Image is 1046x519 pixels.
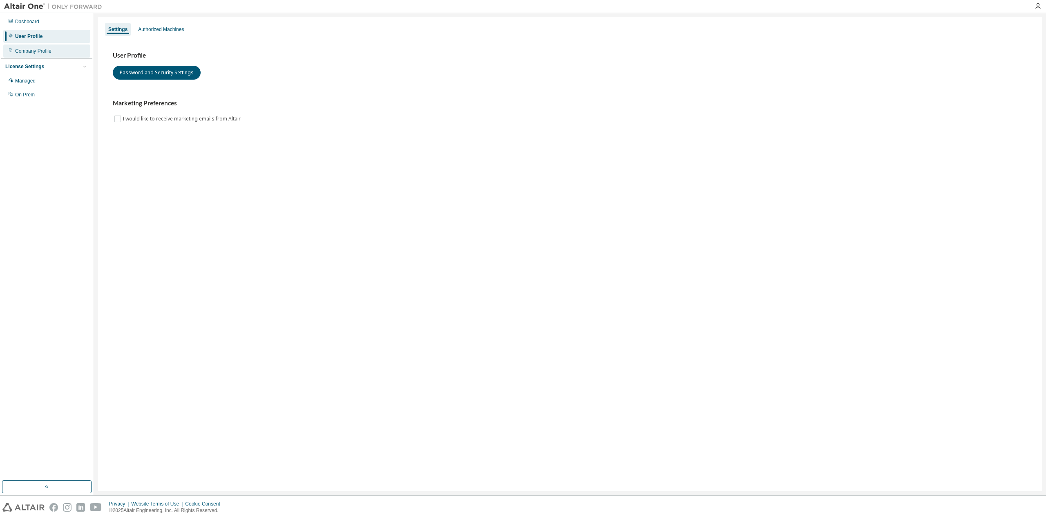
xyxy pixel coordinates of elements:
[2,503,45,512] img: altair_logo.svg
[138,26,184,33] div: Authorized Machines
[76,503,85,512] img: linkedin.svg
[90,503,102,512] img: youtube.svg
[113,99,1027,107] h3: Marketing Preferences
[15,48,51,54] div: Company Profile
[123,114,242,124] label: I would like to receive marketing emails from Altair
[15,78,36,84] div: Managed
[113,51,1027,60] h3: User Profile
[108,26,127,33] div: Settings
[109,507,225,514] p: © 2025 Altair Engineering, Inc. All Rights Reserved.
[131,501,185,507] div: Website Terms of Use
[15,33,42,40] div: User Profile
[113,66,201,80] button: Password and Security Settings
[15,91,35,98] div: On Prem
[109,501,131,507] div: Privacy
[49,503,58,512] img: facebook.svg
[15,18,39,25] div: Dashboard
[63,503,72,512] img: instagram.svg
[5,63,44,70] div: License Settings
[185,501,225,507] div: Cookie Consent
[4,2,106,11] img: Altair One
